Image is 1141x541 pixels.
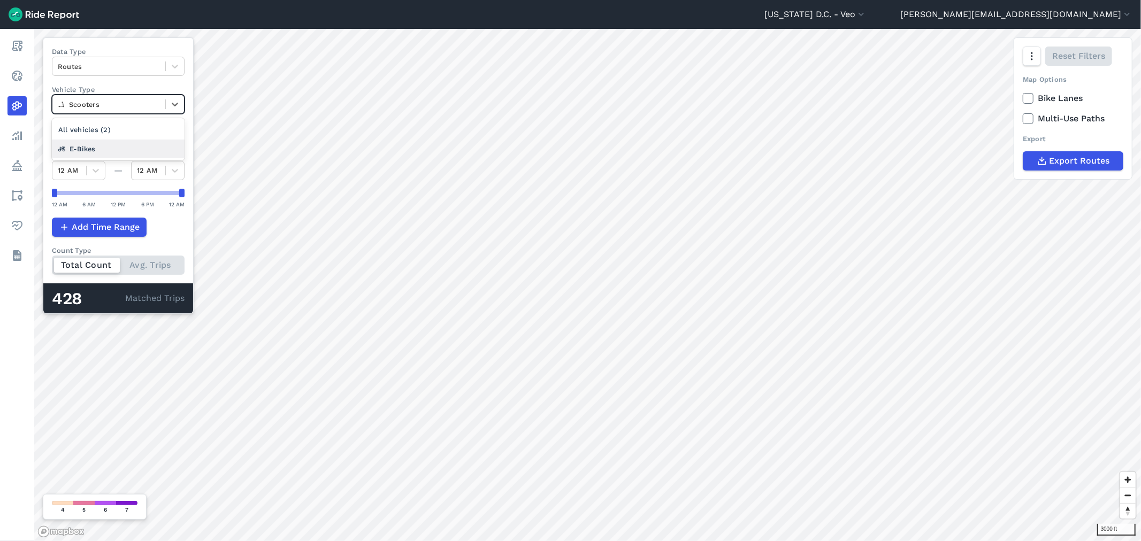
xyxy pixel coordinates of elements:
div: 428 [52,292,125,306]
span: Reset Filters [1052,50,1105,63]
div: 6 PM [141,199,154,209]
a: Health [7,216,27,235]
a: Mapbox logo [37,525,85,538]
span: Export Routes [1050,154,1110,167]
div: E-Bikes [52,140,185,158]
a: Datasets [7,246,27,265]
button: Zoom in [1120,472,1136,488]
button: Reset bearing to north [1120,503,1136,519]
label: Multi-Use Paths [1023,112,1123,125]
div: 12 AM [169,199,185,209]
button: Zoom out [1120,488,1136,503]
div: 3000 ft [1097,524,1136,536]
div: Matched Trips [43,283,193,313]
div: All vehicles (2) [52,120,185,139]
button: Reset Filters [1045,47,1112,66]
button: [US_STATE] D.C. - Veo [764,8,867,21]
div: 12 AM [52,199,67,209]
label: Vehicle Type [52,84,185,95]
div: 12 PM [111,199,126,209]
div: — [105,164,131,177]
div: Map Options [1023,74,1123,84]
span: Add Time Range [72,221,140,234]
canvas: Map [34,29,1141,541]
div: Count Type [52,245,185,256]
a: Areas [7,186,27,205]
button: Export Routes [1023,151,1123,171]
img: Ride Report [9,7,79,21]
a: Heatmaps [7,96,27,115]
a: Analyze [7,126,27,145]
div: Export [1023,134,1123,144]
label: Bike Lanes [1023,92,1123,105]
button: Add Time Range [52,218,147,237]
a: Policy [7,156,27,175]
button: [PERSON_NAME][EMAIL_ADDRESS][DOMAIN_NAME] [900,8,1132,21]
div: 6 AM [82,199,96,209]
a: Realtime [7,66,27,86]
label: Data Type [52,47,185,57]
a: Report [7,36,27,56]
